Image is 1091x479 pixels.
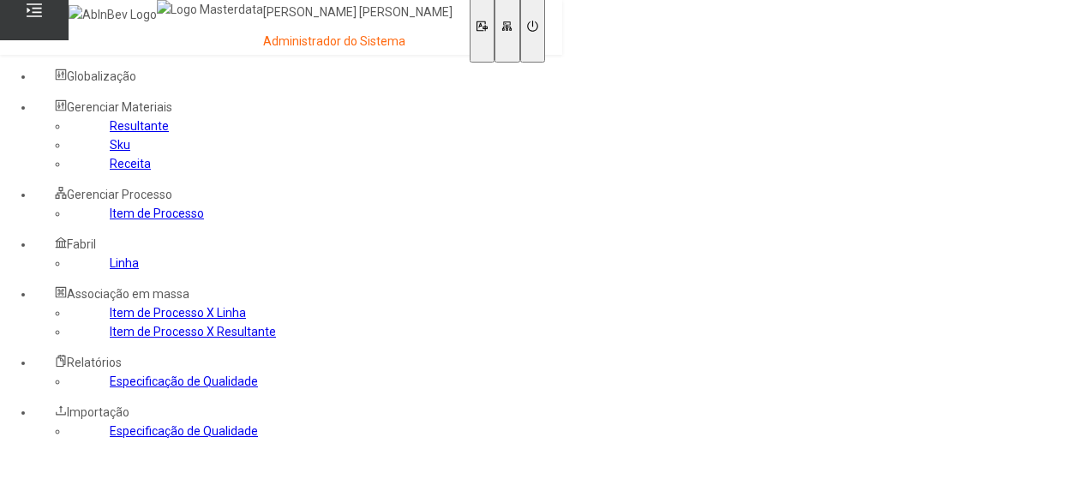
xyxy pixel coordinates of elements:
p: [PERSON_NAME] [PERSON_NAME] [263,4,453,21]
a: Item de Processo X Resultante [110,325,276,338]
a: Receita [110,157,151,171]
span: Importação [67,405,129,419]
span: Globalização [67,69,136,83]
a: Linha [110,256,139,270]
p: Administrador do Sistema [263,33,453,51]
a: Item de Processo X Linha [110,306,246,320]
span: Relatórios [67,356,122,369]
img: AbInBev Logo [69,5,157,24]
a: Sku [110,138,130,152]
a: Item de Processo [110,207,204,220]
a: Resultante [110,119,169,133]
a: Especificação de Qualidade [110,424,258,438]
span: Gerenciar Processo [67,188,172,201]
span: Fabril [67,237,96,251]
a: Especificação de Qualidade [110,374,258,388]
span: Associação em massa [67,287,189,301]
span: Gerenciar Materiais [67,100,172,114]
